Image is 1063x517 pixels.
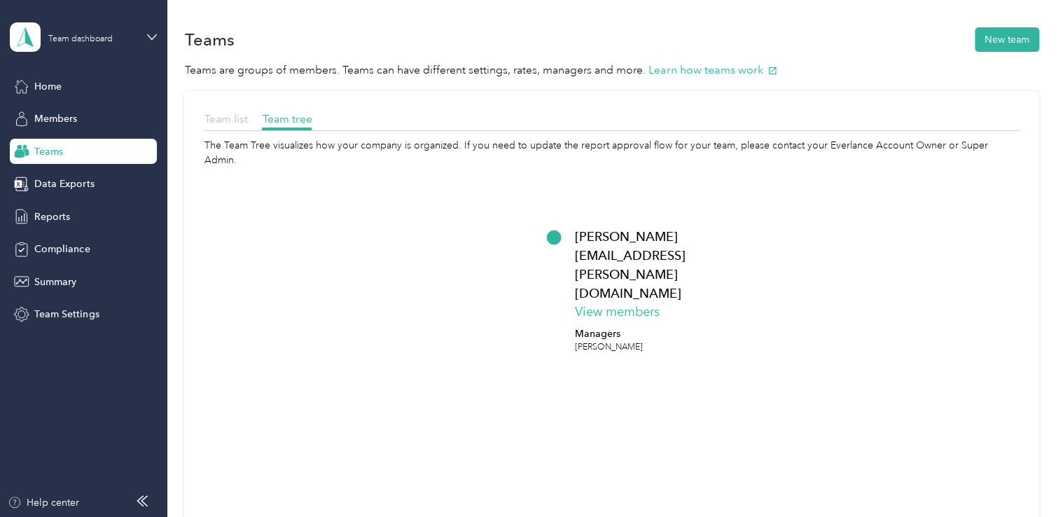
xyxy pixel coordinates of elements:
button: View members [575,303,660,322]
button: Help center [8,495,79,510]
span: Compliance [34,242,90,256]
button: New team [975,27,1039,52]
span: Team list [204,112,247,125]
div: The Team Tree visualizes how your company is organized. If you need to update the report approval... [204,138,1019,167]
span: Team Settings [34,307,99,322]
span: Teams [34,144,63,159]
span: Data Exports [34,177,94,191]
iframe: Everlance-gr Chat Button Frame [985,439,1063,517]
button: Learn how teams work [648,62,777,79]
h1: Teams [184,32,234,47]
span: Home [34,79,62,94]
div: Team dashboard [48,35,113,43]
p: [PERSON_NAME][EMAIL_ADDRESS][PERSON_NAME][DOMAIN_NAME] [575,227,750,303]
span: Team tree [262,112,312,125]
p: [PERSON_NAME] [575,341,643,354]
span: Reports [34,209,70,224]
p: Managers [575,326,643,341]
span: Members [34,111,77,126]
p: Teams are groups of members. Teams can have different settings, rates, managers and more. [184,62,1038,79]
span: Summary [34,275,76,289]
